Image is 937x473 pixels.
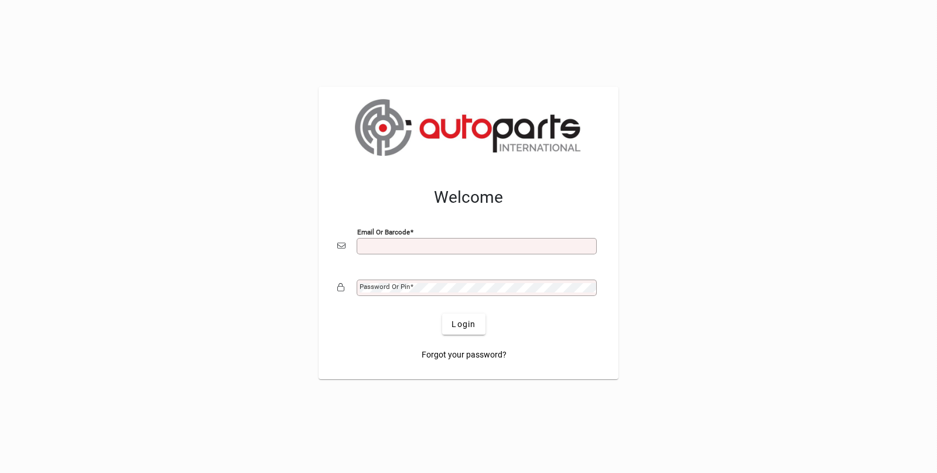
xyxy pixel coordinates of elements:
[360,283,410,291] mat-label: Password or Pin
[337,188,600,207] h2: Welcome
[422,349,507,361] span: Forgot your password?
[417,344,511,365] a: Forgot your password?
[452,318,476,331] span: Login
[442,314,485,335] button: Login
[357,228,410,236] mat-label: Email or Barcode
